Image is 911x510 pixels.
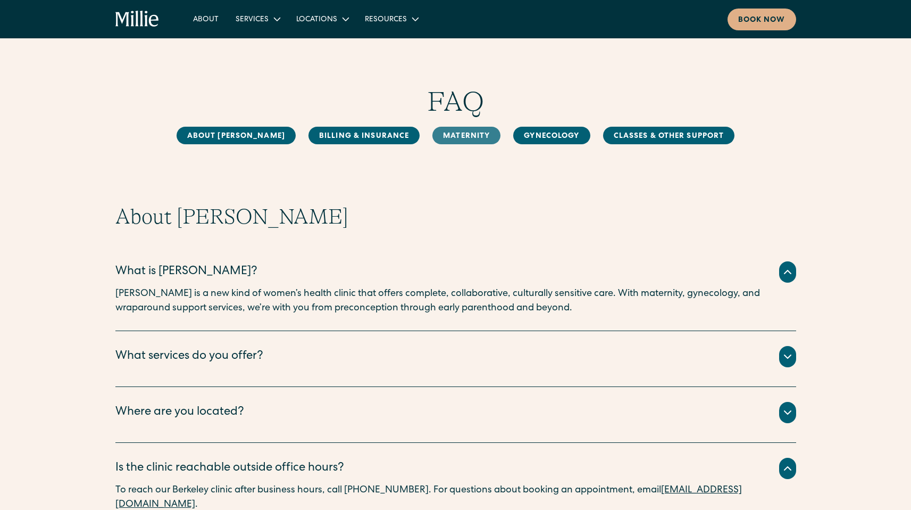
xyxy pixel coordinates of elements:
[185,10,227,28] a: About
[356,10,426,28] div: Resources
[728,9,796,30] a: Book now
[603,127,735,144] a: Classes & Other Support
[115,264,257,281] div: What is [PERSON_NAME]?
[115,11,160,28] a: home
[115,348,263,366] div: What services do you offer?
[432,127,500,144] a: MAternity
[236,14,269,26] div: Services
[115,287,796,316] p: [PERSON_NAME] is a new kind of women’s health clinic that offers complete, collaborative, cultura...
[296,14,337,26] div: Locations
[177,127,296,144] a: About [PERSON_NAME]
[115,460,344,478] div: Is the clinic reachable outside office hours?
[115,404,244,422] div: Where are you located?
[365,14,407,26] div: Resources
[513,127,590,144] a: Gynecology
[738,15,785,26] div: Book now
[308,127,420,144] a: Billing & Insurance
[115,85,796,118] h1: FAQ
[288,10,356,28] div: Locations
[115,204,796,229] h2: About [PERSON_NAME]
[227,10,288,28] div: Services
